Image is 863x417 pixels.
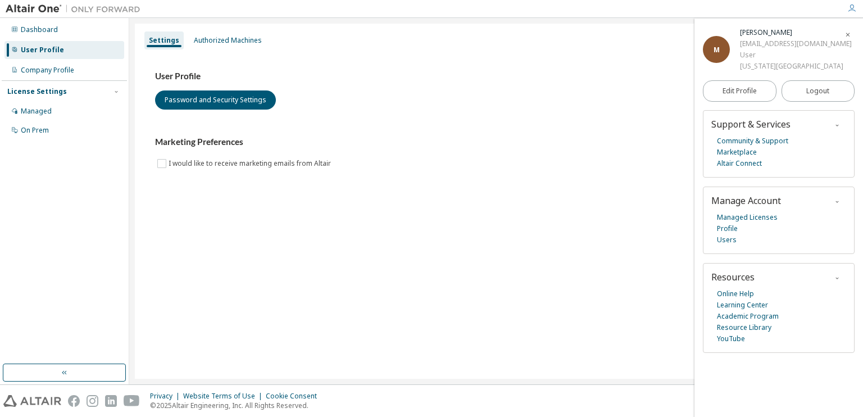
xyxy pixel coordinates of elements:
[266,392,324,401] div: Cookie Consent
[717,333,745,345] a: YouTube
[740,27,852,38] div: Marsel Iarulin
[717,147,757,158] a: Marketplace
[21,126,49,135] div: On Prem
[717,223,738,234] a: Profile
[21,46,64,55] div: User Profile
[183,392,266,401] div: Website Terms of Use
[21,107,52,116] div: Managed
[711,271,755,283] span: Resources
[740,38,852,49] div: [EMAIL_ADDRESS][DOMAIN_NAME]
[717,234,737,246] a: Users
[6,3,146,15] img: Altair One
[717,135,788,147] a: Community & Support
[717,158,762,169] a: Altair Connect
[149,36,179,45] div: Settings
[155,71,837,82] h3: User Profile
[150,392,183,401] div: Privacy
[155,137,837,148] h3: Marketing Preferences
[3,395,61,407] img: altair_logo.svg
[124,395,140,407] img: youtube.svg
[740,61,852,72] div: [US_STATE][GEOGRAPHIC_DATA]
[711,118,791,130] span: Support & Services
[717,212,778,223] a: Managed Licenses
[169,157,333,170] label: I would like to receive marketing emails from Altair
[68,395,80,407] img: facebook.svg
[105,395,117,407] img: linkedin.svg
[782,80,855,102] button: Logout
[711,194,781,207] span: Manage Account
[150,401,324,410] p: © 2025 Altair Engineering, Inc. All Rights Reserved.
[717,322,771,333] a: Resource Library
[806,85,829,97] span: Logout
[87,395,98,407] img: instagram.svg
[717,300,768,311] a: Learning Center
[714,45,720,55] span: M
[717,288,754,300] a: Online Help
[21,66,74,75] div: Company Profile
[7,87,67,96] div: License Settings
[740,49,852,61] div: User
[194,36,262,45] div: Authorized Machines
[703,80,776,102] a: Edit Profile
[717,311,779,322] a: Academic Program
[723,87,757,96] span: Edit Profile
[21,25,58,34] div: Dashboard
[155,90,276,110] button: Password and Security Settings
